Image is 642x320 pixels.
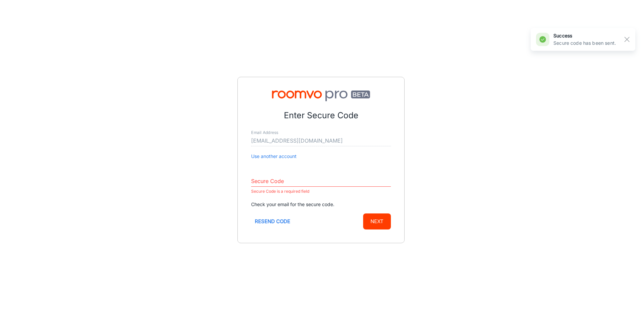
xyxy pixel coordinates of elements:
label: Email Address [251,130,278,135]
button: Next [363,213,391,229]
input: Enter secure code [251,176,391,187]
button: Use another account [251,153,297,160]
img: Roomvo PRO Beta [251,91,391,101]
p: Check your email for the secure code. [251,201,391,208]
input: myname@example.com [251,136,391,146]
p: Secure Code is a required field [251,187,391,195]
button: Resend code [251,213,294,229]
p: Enter Secure Code [251,109,391,122]
h6: success [553,32,616,39]
p: Secure code has been sent. [553,39,616,47]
